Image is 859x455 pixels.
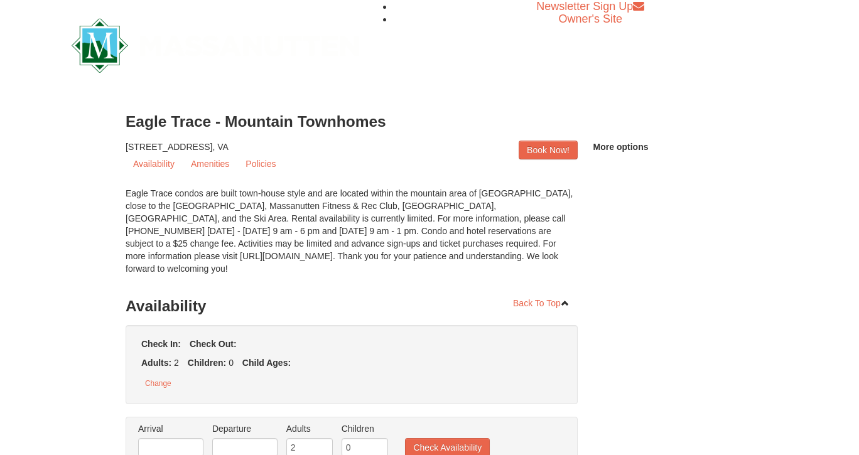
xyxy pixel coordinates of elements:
[138,422,203,435] label: Arrival
[174,358,179,368] span: 2
[519,141,578,159] a: Book Now!
[141,339,181,349] strong: Check In:
[72,29,359,58] a: Massanutten Resort
[72,18,359,73] img: Massanutten Resort Logo
[242,358,291,368] strong: Child Ages:
[188,358,226,368] strong: Children:
[212,422,278,435] label: Departure
[342,422,388,435] label: Children
[141,358,171,368] strong: Adults:
[190,339,237,349] strong: Check Out:
[126,154,182,173] a: Availability
[183,154,237,173] a: Amenities
[126,109,733,134] h3: Eagle Trace - Mountain Townhomes
[126,294,578,319] h3: Availability
[229,358,234,368] span: 0
[505,294,578,313] a: Back To Top
[593,142,649,152] span: More options
[559,13,622,25] a: Owner's Site
[138,375,178,392] button: Change
[126,187,578,287] div: Eagle Trace condos are built town-house style and are located within the mountain area of [GEOGRA...
[286,422,333,435] label: Adults
[238,154,283,173] a: Policies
